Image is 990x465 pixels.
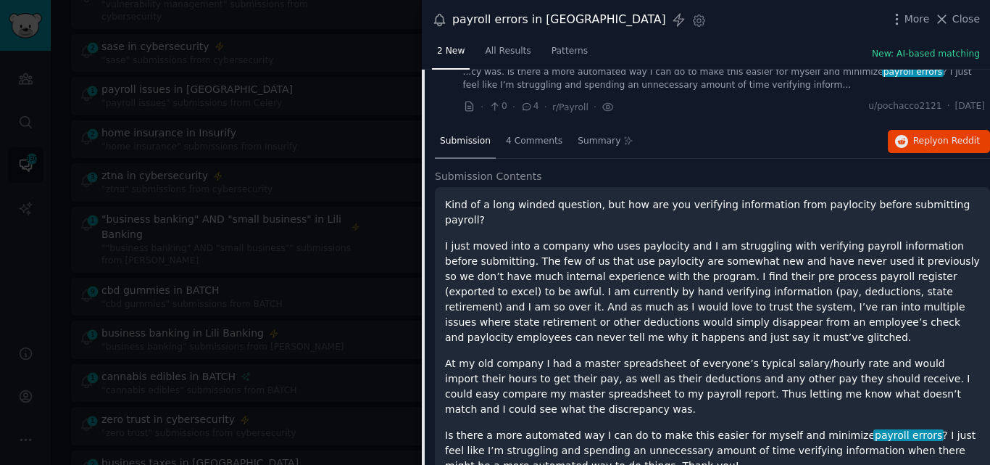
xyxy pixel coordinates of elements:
[546,40,593,70] a: Patterns
[520,100,538,113] span: 4
[934,12,980,27] button: Close
[432,40,470,70] a: 2 New
[594,99,596,115] span: ·
[485,45,531,58] span: All Results
[952,12,980,27] span: Close
[578,135,620,148] span: Summary
[452,11,666,29] div: payroll errors in [GEOGRAPHIC_DATA]
[955,100,985,113] span: [DATE]
[913,135,980,148] span: Reply
[435,169,542,184] span: Submission Contents
[888,130,990,153] button: Replyon Reddit
[544,99,547,115] span: ·
[445,356,980,417] p: At my old company I had a master spreadsheet of everyone’s typical salary/hourly rate and would i...
[440,135,491,148] span: Submission
[481,99,483,115] span: ·
[445,197,980,228] p: Kind of a long winded question, but how are you verifying information from paylocity before submi...
[873,429,944,441] span: payroll errors
[445,239,980,345] p: I just moved into a company who uses paylocity and I am struggling with verifying payroll informa...
[882,67,944,77] span: payroll errors
[904,12,930,27] span: More
[512,99,515,115] span: ·
[437,45,465,58] span: 2 New
[480,40,536,70] a: All Results
[506,135,562,148] span: 4 Comments
[889,12,930,27] button: More
[552,102,588,112] span: r/Payroll
[488,100,507,113] span: 0
[463,66,986,91] a: ...cy was. Is there a more automated way I can do to make this easier for myself and minimizepayr...
[947,100,950,113] span: ·
[868,100,941,113] span: u/pochacco2121
[552,45,588,58] span: Patterns
[938,136,980,146] span: on Reddit
[872,48,980,61] button: New: AI-based matching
